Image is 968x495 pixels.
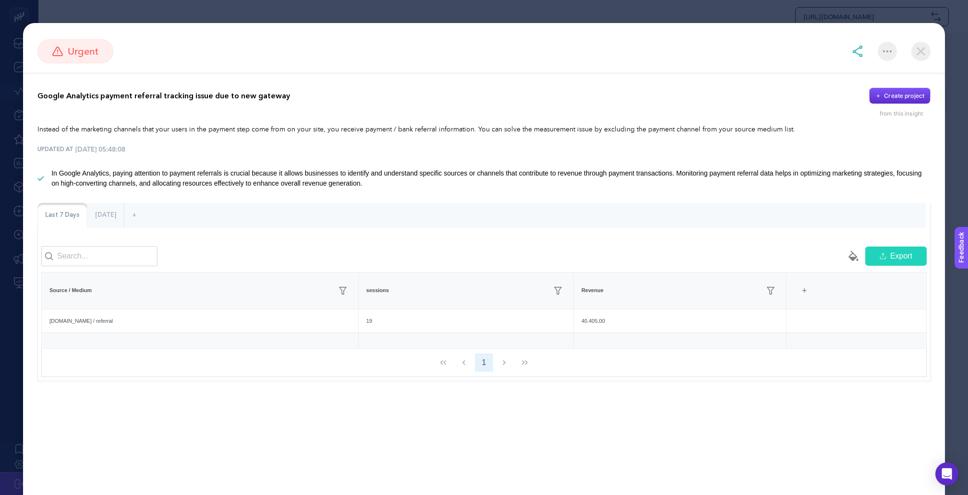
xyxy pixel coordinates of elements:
[359,309,573,333] div: 19
[794,280,802,301] div: 3 items selected
[883,50,892,52] img: More options
[366,286,389,295] span: sessions
[42,309,358,333] div: [DOMAIN_NAME] / referral
[37,203,87,228] div: Last 7 Days
[884,92,924,100] div: Create project
[52,47,63,56] img: urgent
[75,144,125,154] time: [DATE] 05:48:08
[475,354,493,372] button: 1
[37,145,73,153] span: UPDATED AT
[37,90,290,102] p: Google Analytics payment referral tracking issue due to new gateway
[581,286,604,295] span: Revenue
[6,3,36,11] span: Feedback
[574,309,786,333] div: 40.405,00
[87,203,124,228] div: [DATE]
[911,42,931,61] img: close-dialog
[852,46,863,57] img: share
[51,168,931,189] p: In Google Analytics, paying attention to payment referrals is crucial because it allows businesse...
[880,110,931,118] div: from this insight
[935,462,958,485] div: Open Intercom Messenger
[49,286,92,295] span: Source / Medium
[37,125,931,135] p: Instead of the marketing channels that your users in the payment step come from on your site, you...
[869,88,931,104] button: Create project
[865,247,927,266] button: Export
[795,280,813,301] div: +
[68,44,98,59] span: urgent
[890,250,912,262] span: Export
[124,203,144,228] div: +
[41,246,157,266] input: Search...
[37,176,44,181] img: list-check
